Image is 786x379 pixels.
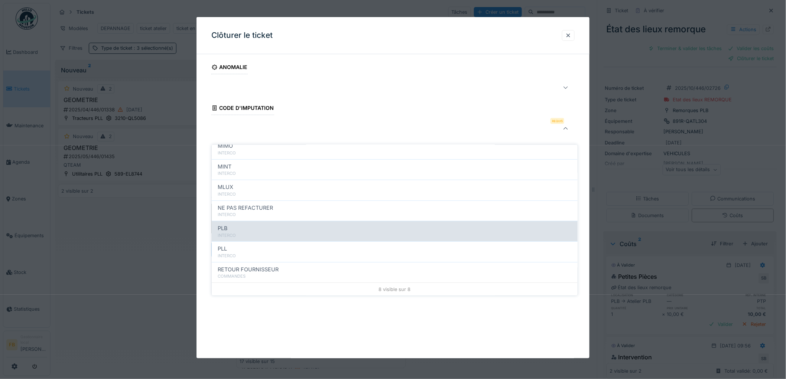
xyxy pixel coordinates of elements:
span: PLB [218,224,227,232]
span: MINT [218,163,231,171]
div: COMMANDES [218,273,572,280]
div: 8 visible sur 8 [212,282,578,296]
div: INTERCO [218,150,572,156]
div: INTERCO [218,191,572,197]
div: Date de clôture [211,143,267,156]
div: Anomalie [211,62,248,74]
div: Code d'imputation [211,102,274,115]
div: Requis [550,118,564,124]
div: INTERCO [218,212,572,218]
span: NE PAS REFACTURER [218,204,273,212]
span: MLUX [218,183,233,191]
div: INTERCO [218,232,572,239]
span: MIMO [218,142,233,150]
span: PLL [218,245,227,253]
div: INTERCO [218,170,572,177]
h3: Clôturer le ticket [211,31,273,40]
span: RETOUR FOURNISSEUR [218,265,279,274]
div: INTERCO [218,253,572,259]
